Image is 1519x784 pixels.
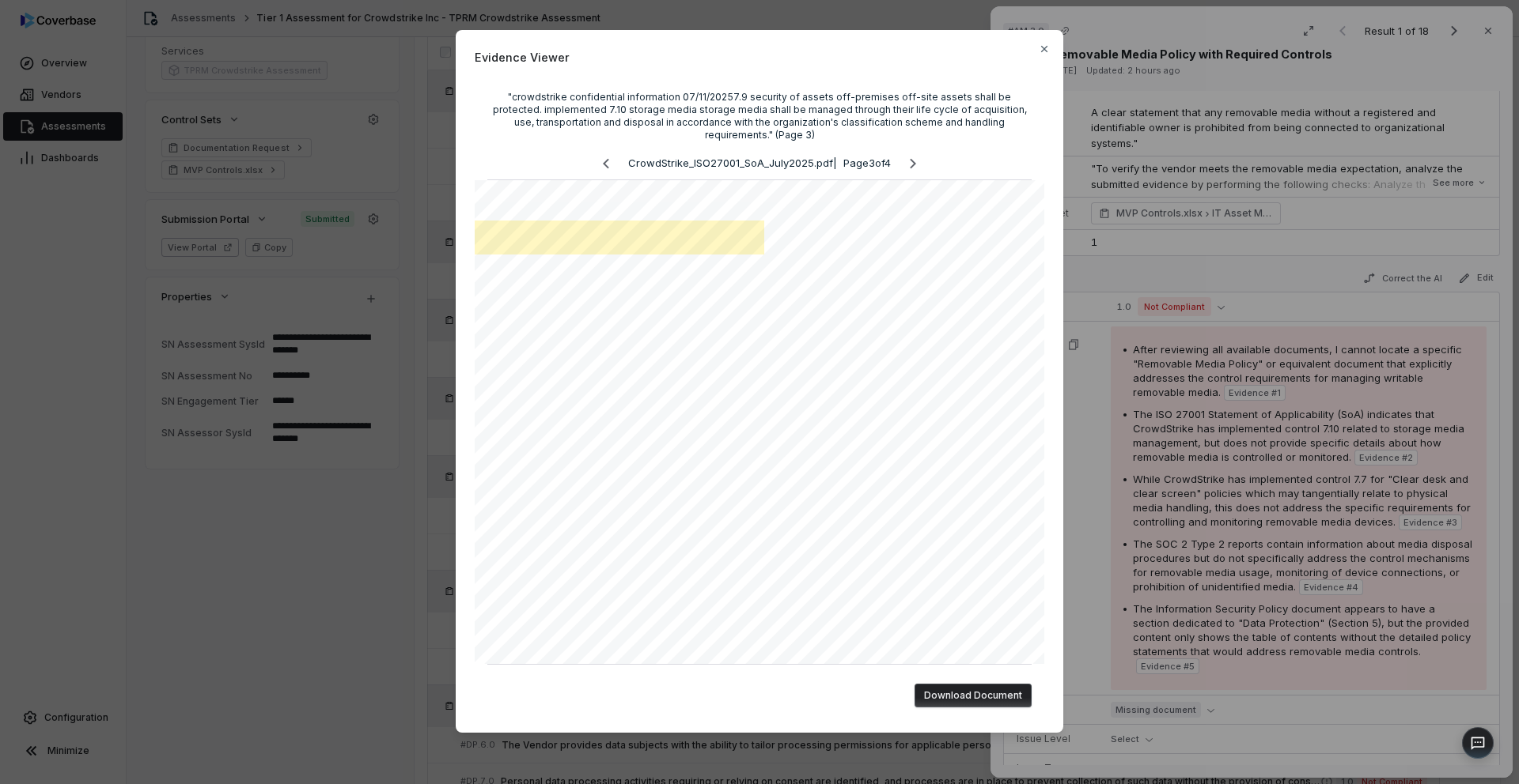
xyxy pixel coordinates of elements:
button: Previous page [590,154,622,173]
span: Evidence Viewer [475,49,1044,66]
button: Next page [897,154,929,173]
button: Download Document [915,684,1032,707]
div: "crowdstrike confidential information 07/11/20257.9 security of assets off-premises off-site asse... [487,91,1032,141]
p: CrowdStrike_ISO27001_SoA_July2025.pdf | Page 3 of 4 [628,156,891,171]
